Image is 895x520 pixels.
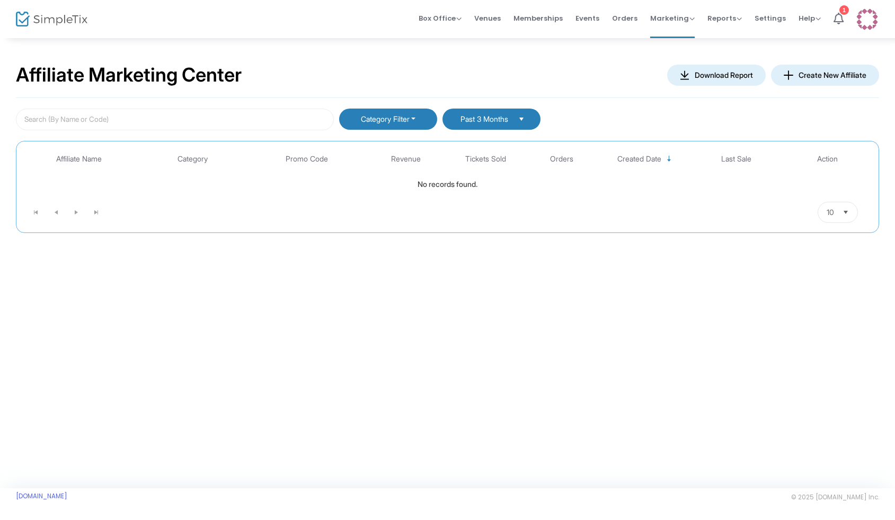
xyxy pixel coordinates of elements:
[575,5,599,32] span: Events
[16,109,334,130] input: Search (By Name or Code)
[550,155,573,164] span: Orders
[22,171,873,198] td: No records found.
[286,155,328,164] span: Promo Code
[617,155,661,164] span: Created Date
[782,147,873,172] th: Action
[665,155,674,163] span: Sortable
[838,202,853,222] button: Select
[680,70,689,80] img: donwload-icon
[16,64,242,87] h2: Affiliate Marketing Center
[458,115,510,124] span: Past 3 Months
[827,207,834,218] span: 10
[514,114,529,124] button: Select
[667,65,766,86] button: Download Report
[791,493,879,501] span: © 2025 [DOMAIN_NAME] Inc.
[513,5,563,32] span: Memberships
[839,5,849,15] div: 1
[784,70,793,80] img: donwload-icon
[447,147,523,172] th: Tickets Sold
[799,13,821,23] span: Help
[22,147,873,198] div: Data table
[339,109,437,130] button: Category Filter
[56,155,102,164] span: Affiliate Name
[474,5,501,32] span: Venues
[612,5,637,32] span: Orders
[419,13,462,23] span: Box Office
[364,147,448,172] th: Revenue
[771,65,879,86] button: Create New Affiliate
[755,5,786,32] span: Settings
[650,13,695,23] span: Marketing
[16,492,67,500] a: [DOMAIN_NAME]
[707,13,742,23] span: Reports
[178,155,208,164] span: Category
[691,147,782,172] th: Last Sale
